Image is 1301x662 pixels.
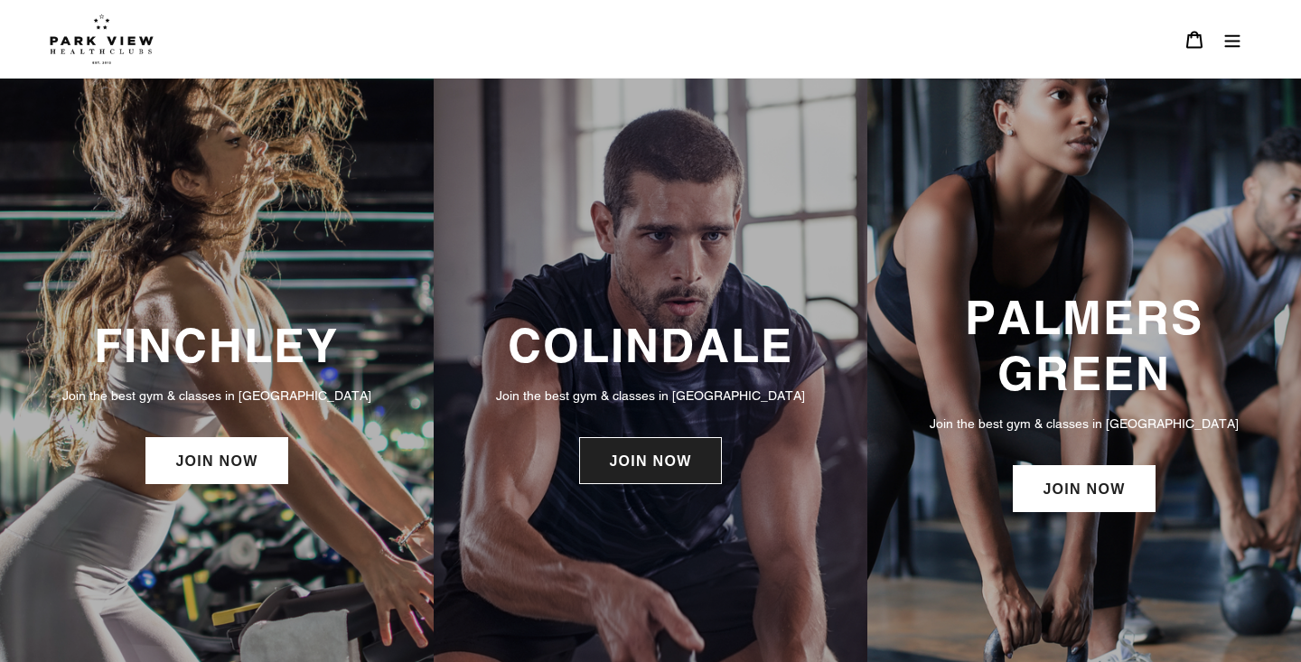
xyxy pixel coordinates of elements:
[50,14,154,64] img: Park view health clubs is a gym near you.
[1013,465,1155,512] a: JOIN NOW: Palmers Green Membership
[145,437,287,484] a: JOIN NOW: Finchley Membership
[579,437,721,484] a: JOIN NOW: Colindale Membership
[18,318,416,373] h3: FINCHLEY
[452,318,849,373] h3: COLINDALE
[452,386,849,406] p: Join the best gym & classes in [GEOGRAPHIC_DATA]
[1213,20,1251,59] button: Menu
[885,414,1283,434] p: Join the best gym & classes in [GEOGRAPHIC_DATA]
[885,290,1283,401] h3: PALMERS GREEN
[18,386,416,406] p: Join the best gym & classes in [GEOGRAPHIC_DATA]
